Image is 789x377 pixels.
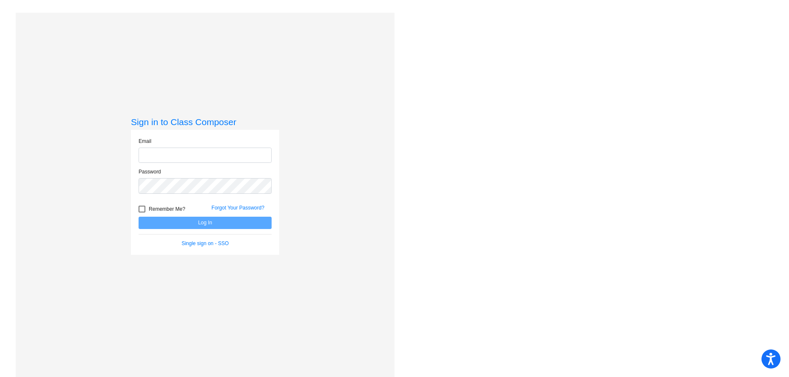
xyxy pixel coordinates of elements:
[139,217,272,229] button: Log In
[211,205,264,211] a: Forgot Your Password?
[181,240,228,246] a: Single sign on - SSO
[131,117,279,127] h3: Sign in to Class Composer
[149,204,185,214] span: Remember Me?
[139,168,161,176] label: Password
[139,137,151,145] label: Email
